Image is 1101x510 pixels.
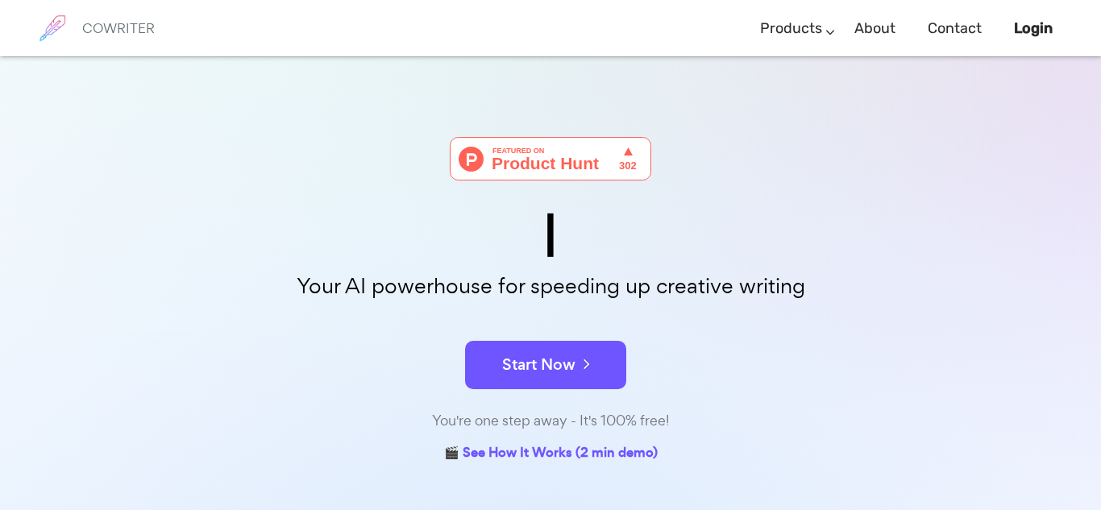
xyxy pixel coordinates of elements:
[1014,5,1053,52] a: Login
[147,409,954,433] div: You're one step away - It's 100% free!
[928,5,982,52] a: Contact
[444,442,658,466] a: 🎬 See How It Works (2 min demo)
[465,341,626,389] button: Start Now
[147,269,954,304] p: Your AI powerhouse for speeding up creative writing
[854,5,895,52] a: About
[82,21,155,35] h6: COWRITER
[760,5,822,52] a: Products
[32,8,73,48] img: brand logo
[450,137,651,180] img: Cowriter - Your AI buddy for speeding up creative writing | Product Hunt
[1014,19,1053,37] b: Login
